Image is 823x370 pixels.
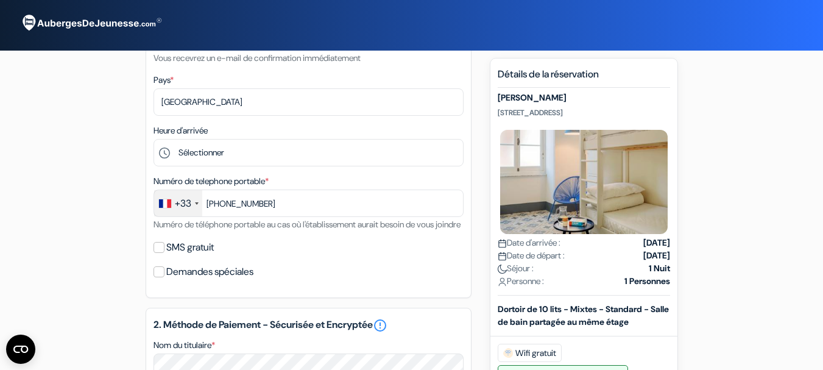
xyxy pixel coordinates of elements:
input: 6 12 34 56 78 [154,190,464,217]
h5: 2. Méthode de Paiement - Sécurisée et Encryptée [154,318,464,333]
label: SMS gratuit [166,239,214,256]
b: Dortoir de 10 lits - Mixtes - Standard - Salle de bain partagée au même étage [498,304,669,327]
strong: 1 Nuit [649,262,670,275]
strong: 1 Personnes [624,275,670,288]
img: calendar.svg [498,239,507,248]
span: Séjour : [498,262,534,275]
h5: Détails de la réservation [498,68,670,88]
img: user_icon.svg [498,277,507,286]
div: +33 [175,196,191,211]
span: Wifi gratuit [498,344,562,362]
strong: [DATE] [643,237,670,249]
p: [STREET_ADDRESS] [498,108,670,118]
small: Numéro de téléphone portable au cas où l'établissement aurait besoin de vous joindre [154,219,461,230]
label: Heure d'arrivée [154,124,208,137]
span: Personne : [498,275,544,288]
label: Numéro de telephone portable [154,175,269,188]
strong: [DATE] [643,249,670,262]
label: Pays [154,74,174,87]
label: Demandes spéciales [166,263,253,280]
img: calendar.svg [498,252,507,261]
img: moon.svg [498,265,507,274]
button: CMP-Widget öffnen [6,335,35,364]
span: Date d'arrivée : [498,237,560,249]
div: France: +33 [154,190,202,216]
a: error_outline [373,318,387,333]
label: Nom du titulaire [154,339,215,352]
small: Vous recevrez un e-mail de confirmation immédiatement [154,52,361,63]
img: AubergesDeJeunesse.com [15,7,167,40]
span: Date de départ : [498,249,565,262]
img: free_wifi.svg [503,348,513,358]
h5: [PERSON_NAME] [498,93,670,103]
